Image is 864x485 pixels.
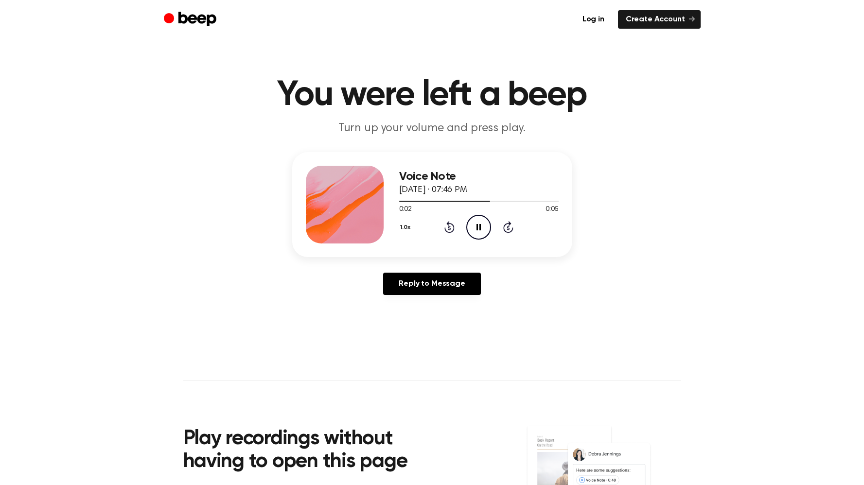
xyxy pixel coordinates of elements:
[575,10,612,29] a: Log in
[399,219,414,236] button: 1.0x
[399,186,467,194] span: [DATE] · 07:46 PM
[246,121,619,137] p: Turn up your volume and press play.
[383,273,480,295] a: Reply to Message
[399,205,412,215] span: 0:02
[399,170,559,183] h3: Voice Note
[618,10,701,29] a: Create Account
[183,78,681,113] h1: You were left a beep
[164,10,219,29] a: Beep
[183,428,445,474] h2: Play recordings without having to open this page
[546,205,558,215] span: 0:05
